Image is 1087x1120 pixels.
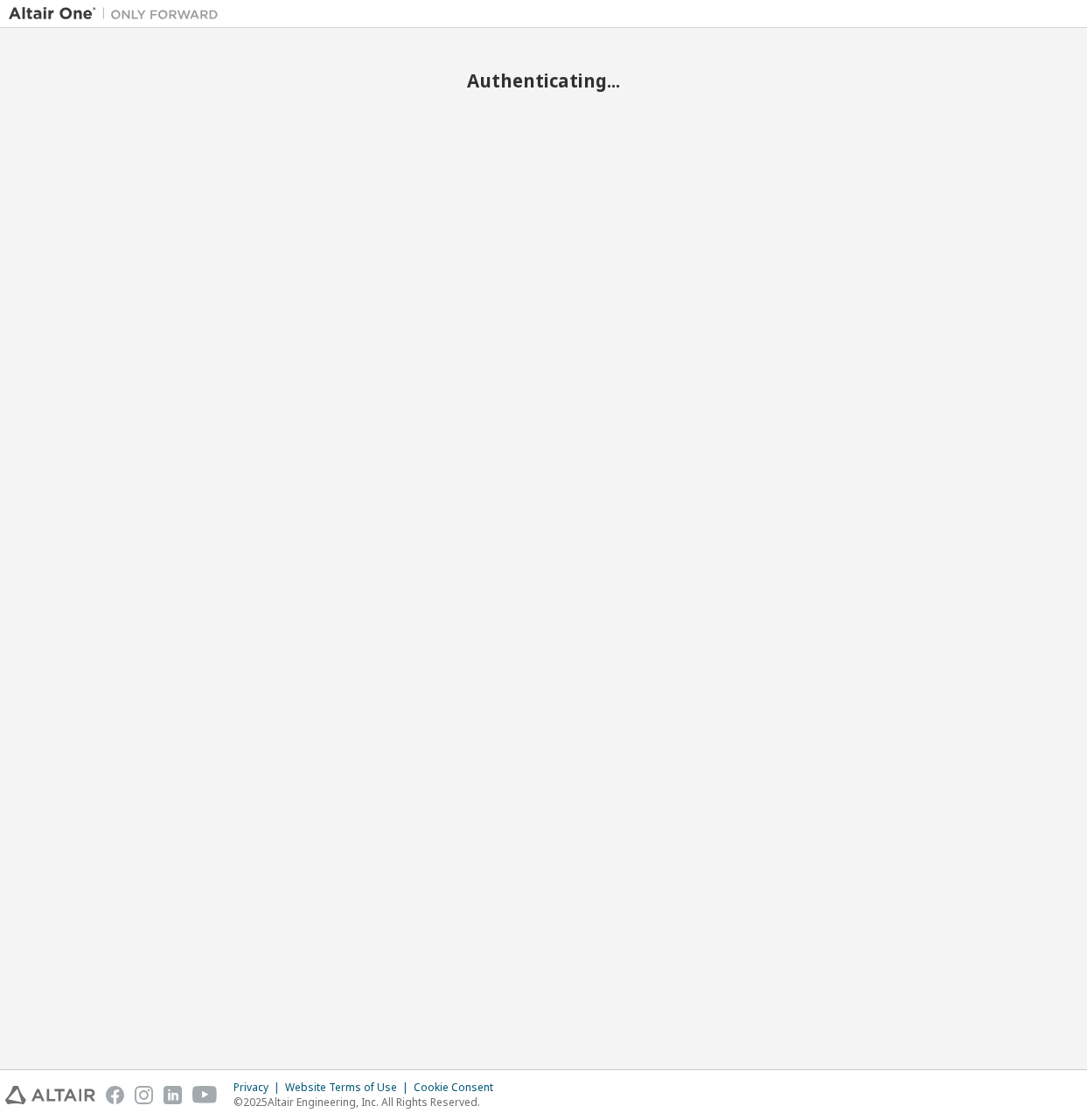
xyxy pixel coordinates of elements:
img: linkedin.svg [164,1086,182,1104]
img: altair_logo.svg [5,1086,95,1104]
img: youtube.svg [192,1086,218,1104]
div: Cookie Consent [414,1081,504,1095]
img: instagram.svg [135,1086,153,1104]
div: Privacy [233,1081,285,1095]
img: Altair One [9,5,227,23]
p: © 2025 Altair Engineering, Inc. All Rights Reserved. [233,1095,504,1109]
img: facebook.svg [106,1086,124,1104]
div: Website Terms of Use [285,1081,414,1095]
h2: Authenticating... [9,69,1078,92]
